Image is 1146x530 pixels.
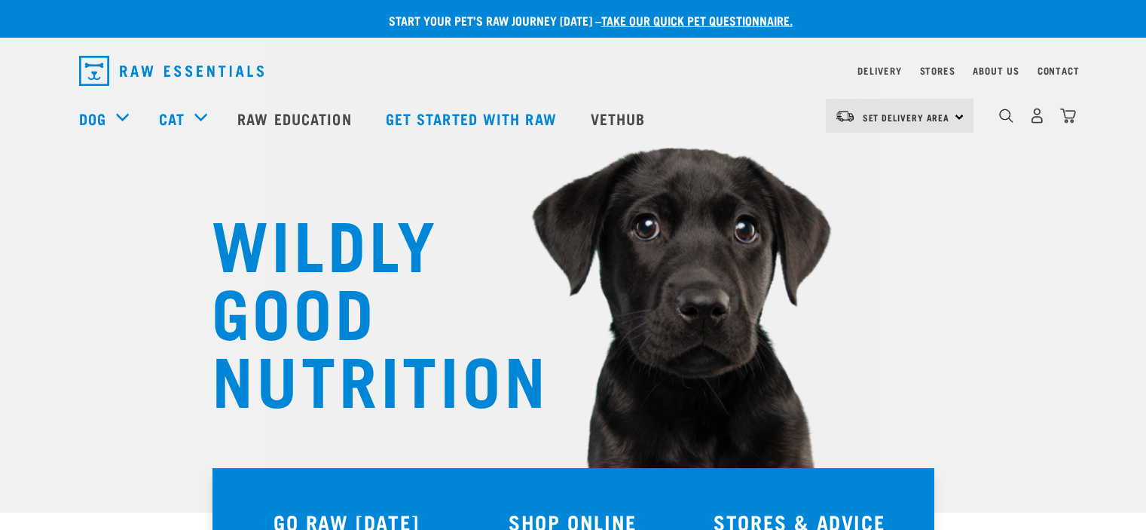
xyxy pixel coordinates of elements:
img: van-moving.png [835,109,855,123]
a: Raw Education [222,88,370,149]
nav: dropdown navigation [67,50,1080,92]
h1: WILDLY GOOD NUTRITION [212,207,513,411]
img: home-icon-1@2x.png [999,109,1013,123]
span: Set Delivery Area [863,115,950,120]
a: Get started with Raw [371,88,576,149]
a: Delivery [857,68,901,73]
a: Contact [1038,68,1080,73]
a: take our quick pet questionnaire. [601,17,793,23]
a: Vethub [576,88,665,149]
a: Dog [79,107,106,130]
a: Cat [159,107,185,130]
img: Raw Essentials Logo [79,56,264,86]
img: home-icon@2x.png [1060,108,1076,124]
img: user.png [1029,108,1045,124]
a: About Us [973,68,1019,73]
a: Stores [920,68,955,73]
